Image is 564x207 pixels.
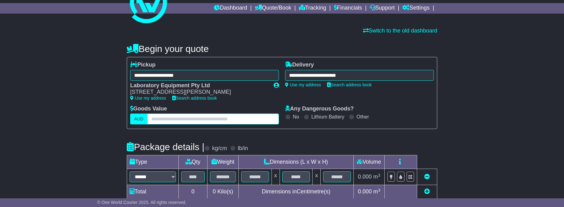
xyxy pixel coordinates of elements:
[402,3,429,14] a: Settings
[127,155,179,169] td: Type
[127,44,437,54] h4: Begin your quote
[238,155,353,169] td: Dimensions (L x W x H)
[357,114,369,120] label: Other
[313,169,321,185] td: x
[130,96,166,101] a: Use my address
[213,188,216,195] span: 0
[127,142,204,152] h4: Package details |
[207,155,239,169] td: Weight
[172,96,217,101] a: Search address book
[130,114,147,124] label: AUD
[327,82,372,87] a: Search address book
[212,145,227,152] label: kg/cm
[207,185,239,199] td: Kilo(s)
[130,82,267,89] div: Laboratory Equipment Pty Ltd
[285,82,321,87] a: Use my address
[358,188,372,195] span: 0.000
[130,62,156,68] label: Pickup
[358,174,372,180] span: 0.000
[214,3,247,14] a: Dashboard
[424,188,430,195] a: Add new item
[130,106,167,112] label: Goods Value
[97,200,186,205] span: © One World Courier 2025. All rights reserved.
[424,174,430,180] a: Remove this item
[127,185,179,199] td: Total
[271,169,280,185] td: x
[238,145,248,152] label: lb/in
[373,188,380,195] span: m
[378,173,380,178] sup: 3
[378,188,380,192] sup: 3
[370,3,395,14] a: Support
[285,106,354,112] label: Any Dangerous Goods?
[363,28,437,34] a: Switch to the old dashboard
[285,62,314,68] label: Delivery
[293,114,299,120] label: No
[373,174,380,180] span: m
[179,155,207,169] td: Qty
[255,3,291,14] a: Quote/Book
[130,89,267,96] div: [STREET_ADDRESS][PERSON_NAME]
[238,185,353,199] td: Dimensions in Centimetre(s)
[311,114,344,120] label: Lithium Battery
[179,185,207,199] td: 0
[353,155,384,169] td: Volume
[334,3,362,14] a: Financials
[299,3,326,14] a: Tracking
